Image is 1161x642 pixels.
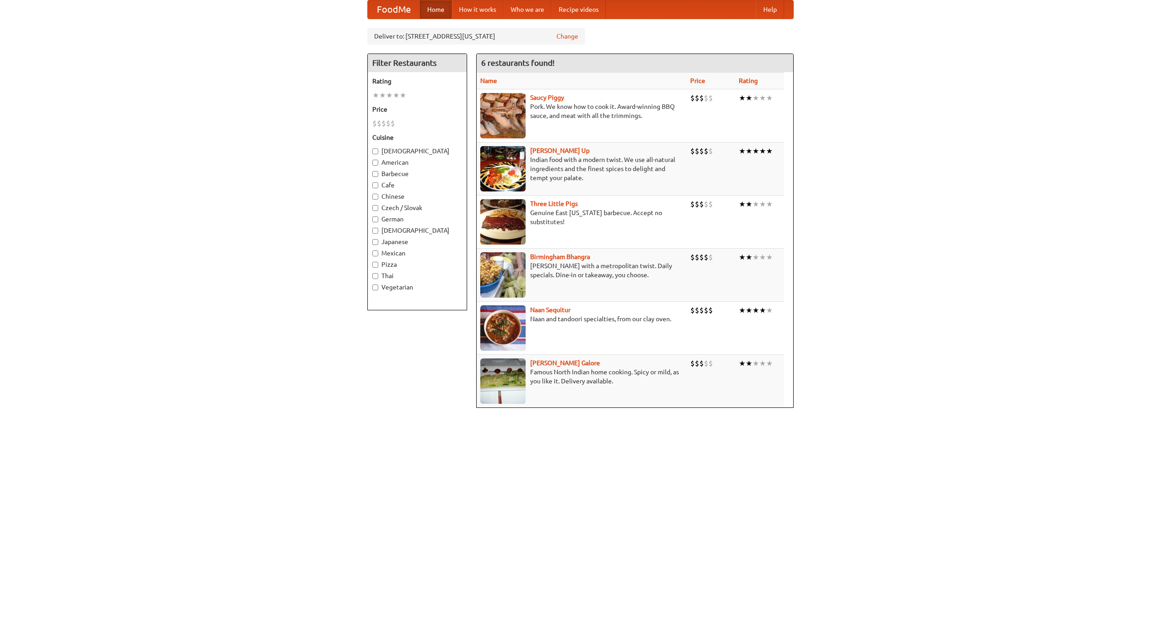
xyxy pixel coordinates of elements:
[480,208,683,226] p: Genuine East [US_STATE] barbecue. Accept no substitutes!
[367,28,585,44] div: Deliver to: [STREET_ADDRESS][US_STATE]
[480,252,526,298] img: bhangra.jpg
[695,93,699,103] li: $
[690,146,695,156] li: $
[708,358,713,368] li: $
[530,147,590,154] a: [PERSON_NAME] Up
[393,90,400,100] li: ★
[690,77,705,84] a: Price
[530,200,578,207] a: Three Little Pigs
[372,169,462,178] label: Barbecue
[372,216,378,222] input: German
[695,305,699,315] li: $
[752,93,759,103] li: ★
[746,252,752,262] li: ★
[699,199,704,209] li: $
[386,118,390,128] li: $
[480,261,683,279] p: [PERSON_NAME] with a metropolitan twist. Daily specials. Dine-in or takeaway, you choose.
[480,77,497,84] a: Name
[699,146,704,156] li: $
[704,358,708,368] li: $
[372,160,378,166] input: American
[752,199,759,209] li: ★
[551,0,606,19] a: Recipe videos
[746,305,752,315] li: ★
[372,133,462,142] h5: Cuisine
[699,358,704,368] li: $
[752,146,759,156] li: ★
[739,199,746,209] li: ★
[690,199,695,209] li: $
[690,93,695,103] li: $
[372,284,378,290] input: Vegetarian
[372,262,378,268] input: Pizza
[699,252,704,262] li: $
[759,305,766,315] li: ★
[452,0,503,19] a: How it works
[400,90,406,100] li: ★
[503,0,551,19] a: Who we are
[739,146,746,156] li: ★
[372,118,377,128] li: $
[695,199,699,209] li: $
[752,305,759,315] li: ★
[739,93,746,103] li: ★
[372,147,462,156] label: [DEMOGRAPHIC_DATA]
[704,305,708,315] li: $
[766,146,773,156] li: ★
[752,358,759,368] li: ★
[759,146,766,156] li: ★
[739,77,758,84] a: Rating
[372,194,378,200] input: Chinese
[372,271,462,280] label: Thai
[759,252,766,262] li: ★
[379,90,386,100] li: ★
[480,199,526,245] img: littlepigs.jpg
[704,146,708,156] li: $
[372,192,462,201] label: Chinese
[480,102,683,120] p: Pork. We know how to cook it. Award-winning BBQ sauce, and meat with all the trimmings.
[556,32,578,41] a: Change
[480,146,526,191] img: curryup.jpg
[372,205,378,211] input: Czech / Slovak
[372,250,378,256] input: Mexican
[690,252,695,262] li: $
[480,368,683,386] p: Famous North Indian home cooking. Spicy or mild, as you like it. Delivery available.
[390,118,395,128] li: $
[372,105,462,114] h5: Price
[739,252,746,262] li: ★
[739,305,746,315] li: ★
[759,358,766,368] li: ★
[756,0,784,19] a: Help
[480,155,683,182] p: Indian food with a modern twist. We use all-natural ingredients and the finest spices to delight ...
[699,93,704,103] li: $
[708,252,713,262] li: $
[746,199,752,209] li: ★
[739,358,746,368] li: ★
[704,199,708,209] li: $
[704,93,708,103] li: $
[530,306,571,314] b: Naan Sequitur
[752,252,759,262] li: ★
[372,239,378,245] input: Japanese
[372,182,378,188] input: Cafe
[695,358,699,368] li: $
[381,118,386,128] li: $
[708,146,713,156] li: $
[372,237,462,246] label: Japanese
[708,305,713,315] li: $
[708,199,713,209] li: $
[480,93,526,138] img: saucy.jpg
[372,171,378,177] input: Barbecue
[530,359,600,367] b: [PERSON_NAME] Galore
[480,358,526,404] img: currygalore.jpg
[386,90,393,100] li: ★
[530,253,590,260] a: Birmingham Bhangra
[530,94,564,101] a: Saucy Piggy
[481,59,555,67] ng-pluralize: 6 restaurants found!
[372,203,462,212] label: Czech / Slovak
[372,148,378,154] input: [DEMOGRAPHIC_DATA]
[372,228,378,234] input: [DEMOGRAPHIC_DATA]
[372,77,462,86] h5: Rating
